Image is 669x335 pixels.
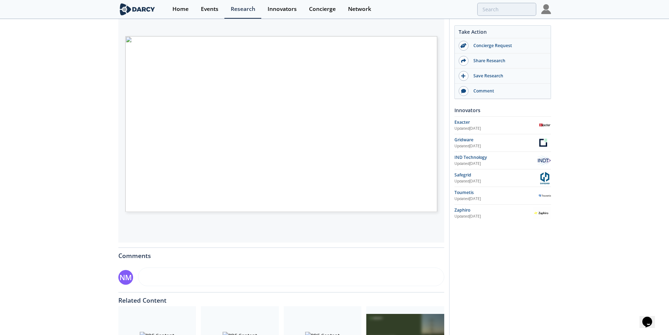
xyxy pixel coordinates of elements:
div: Gridware [454,137,536,143]
div: Concierge [309,6,336,12]
a: Gridware Updated[DATE] Gridware [454,137,551,149]
div: Research [231,6,255,12]
a: Toumetis Updated[DATE] Toumetis [454,189,551,202]
img: Exacter [539,119,551,131]
div: Exacter [454,119,539,125]
img: Profile [541,4,551,14]
div: Updated [DATE] [454,126,539,131]
img: Gridware [536,137,551,149]
div: Updated [DATE] [454,161,536,167]
div: Events [201,6,218,12]
input: Advanced Search [477,3,536,16]
a: Safegrid Updated[DATE] Safegrid [454,172,551,184]
img: Safegrid [539,172,551,184]
iframe: chat widget [640,307,662,328]
div: Network [348,6,371,12]
div: Zaphiro [454,207,533,213]
div: Share Research [468,58,547,64]
img: Toumetis [539,189,551,202]
div: Toumetis [454,189,539,196]
div: Comment [468,88,547,94]
img: IND Technology [536,154,551,167]
div: Updated [DATE] [454,143,536,149]
div: IND Technology [454,154,536,161]
a: Exacter Updated[DATE] Exacter [454,119,551,131]
div: Related Content [118,292,444,304]
div: Save Research [468,73,547,79]
div: Updated [DATE] [454,196,539,202]
div: NM [118,270,133,285]
a: Zaphiro Updated[DATE] Zaphiro [454,207,551,219]
div: Updated [DATE] [454,179,539,184]
img: Zaphiro [533,207,551,219]
div: Concierge Request [468,43,547,49]
div: Safegrid [454,172,539,178]
div: Take Action [455,28,551,38]
div: Home [172,6,189,12]
img: logo-wide.svg [118,3,157,15]
div: Innovators [268,6,297,12]
div: Updated [DATE] [454,214,533,219]
div: Innovators [454,104,551,116]
div: Comments [118,248,444,259]
a: IND Technology Updated[DATE] IND Technology [454,154,551,167]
